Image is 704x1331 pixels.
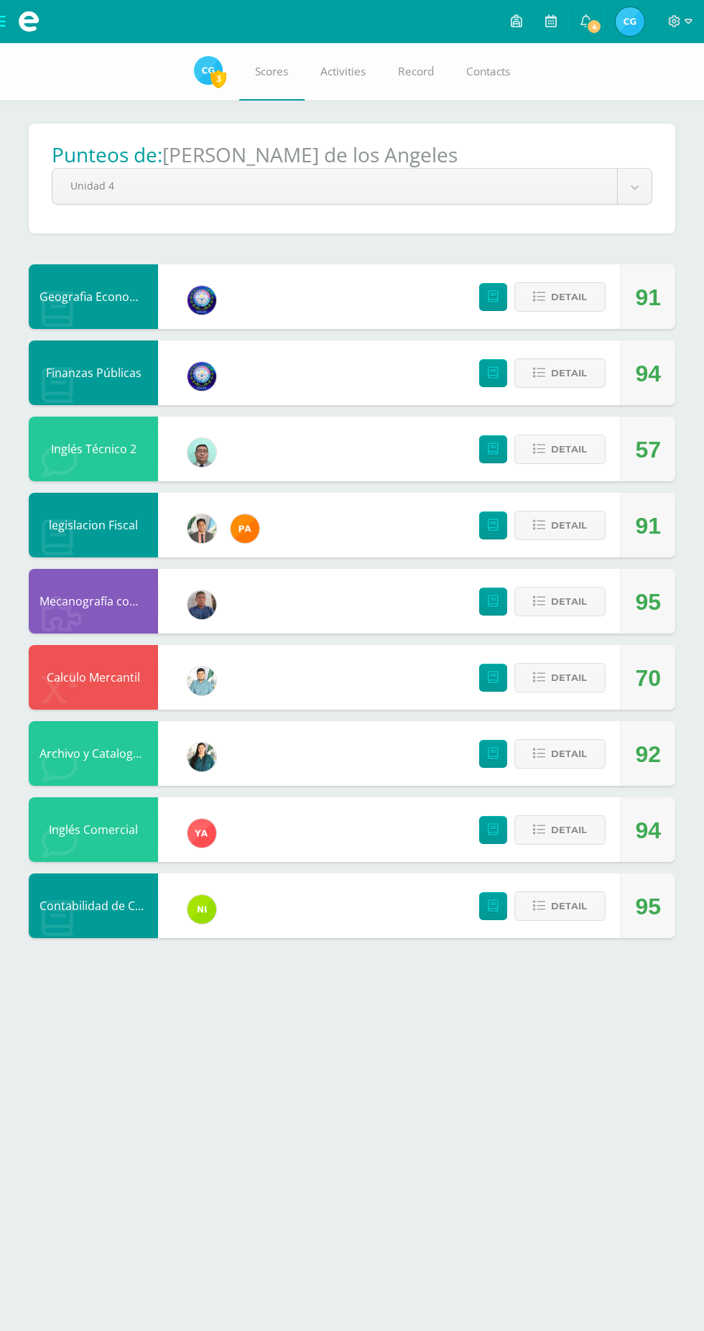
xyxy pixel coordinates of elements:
span: Detail [551,360,587,386]
div: Finanzas Públicas [29,340,158,405]
span: Detail [551,664,587,691]
span: Unidad 4 [70,169,599,203]
button: Detail [514,815,606,845]
img: 38991008722c8d66f2d85f4b768620e4.png [187,362,216,391]
button: Detail [514,282,606,312]
div: 94 [635,798,661,863]
div: Contabilidad de Costos [29,873,158,938]
img: ca60df5ae60ada09d1f93a1da4ab2e41.png [187,895,216,924]
div: 95 [635,874,661,939]
span: Record [398,64,434,79]
div: legislacion Fiscal [29,493,158,557]
div: Calculo Mercantil [29,645,158,710]
img: 81049356b3b16f348f04480ea0cb6817.png [231,514,259,543]
img: f58bb6038ea3a85f08ed05377cd67300.png [187,743,216,771]
div: Inglés Técnico 2 [29,417,158,481]
img: d4d564538211de5578f7ad7a2fdd564e.png [187,438,216,467]
img: d725921d36275491089fe2b95fc398a7.png [187,514,216,543]
img: 90ee13623fa7c5dbc2270dab131931b4.png [187,819,216,848]
button: Detail [514,358,606,388]
div: Inglés Comercial [29,797,158,862]
a: Unidad 4 [52,169,652,204]
h1: [PERSON_NAME] de los Angeles [162,141,458,168]
span: Detail [551,588,587,615]
span: Detail [551,893,587,919]
button: Detail [514,739,606,769]
a: Record [382,43,450,101]
div: 70 [635,646,661,710]
div: 95 [635,570,661,634]
span: Detail [551,741,587,767]
div: 91 [635,265,661,330]
button: Detail [514,511,606,540]
a: Contacts [450,43,527,101]
img: bf66807720f313c6207fc724d78fb4d0.png [187,590,216,619]
div: 57 [635,417,661,482]
div: Archivo y Catalogacion EspIngles [29,721,158,786]
span: Scores [255,64,288,79]
span: 3 [210,70,226,88]
span: Activities [320,64,366,79]
span: Detail [551,817,587,843]
div: 94 [635,341,661,406]
img: 38991008722c8d66f2d85f4b768620e4.png [187,286,216,315]
span: Contacts [466,64,510,79]
span: 4 [586,19,602,34]
img: 3bbeeb896b161c296f86561e735fa0fc.png [187,667,216,695]
img: e9a4c6a2b75c4b8515276efd531984ac.png [194,56,223,85]
div: 92 [635,722,661,787]
img: e9a4c6a2b75c4b8515276efd531984ac.png [616,7,644,36]
div: Mecanografía computarizada [29,569,158,634]
a: Activities [305,43,382,101]
h1: Punteos de: [52,141,162,168]
button: Detail [514,435,606,464]
div: 91 [635,493,661,558]
button: Detail [514,891,606,921]
span: Detail [551,436,587,463]
button: Detail [514,587,606,616]
span: Detail [551,512,587,539]
span: Detail [551,284,587,310]
a: Scores [239,43,305,101]
div: Geografia Economica [29,264,158,329]
button: Detail [514,663,606,692]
